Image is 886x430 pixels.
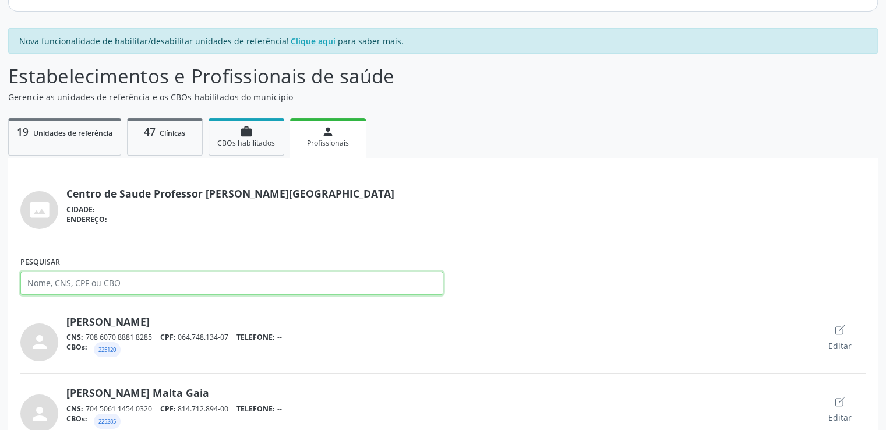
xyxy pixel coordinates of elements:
[66,332,83,342] span: CNS:
[828,411,852,424] span: Editar
[94,342,121,357] div: Médico cardiologista
[66,205,95,214] span: CIDADE:
[66,187,394,200] a: Centro de Saude Professor [PERSON_NAME][GEOGRAPHIC_DATA]
[66,386,209,399] a: [PERSON_NAME] Malta Gaia
[828,340,852,352] span: Editar
[98,418,116,425] small: 225285
[98,346,116,354] small: 225120
[8,28,878,54] div: Nova funcionalidade de habilitar/desabilitar unidades de referência! para saber mais.
[66,315,150,328] a: [PERSON_NAME]
[8,62,617,91] p: Estabelecimentos e Profissionais de saúde
[66,404,83,414] span: CNS:
[307,138,349,148] span: Profissionais
[29,199,50,220] i: photo_size_select_actual
[33,128,112,138] span: Unidades de referência
[66,342,87,361] span: CBOs:
[291,36,336,47] u: Clique aqui
[240,125,253,138] i: work
[66,205,394,214] div: --
[66,404,814,414] div: 704 5061 1454 0320 814.712.894-00 --
[20,253,443,272] label: Pesquisar
[8,91,617,103] p: Gerencie as unidades de referência e os CBOs habilitados do município
[289,35,338,47] a: Clique aqui
[834,396,846,407] ion-icon: create outline
[217,138,275,148] span: CBOs habilitados
[160,332,176,342] span: CPF:
[144,125,156,139] span: 47
[17,125,29,139] span: 19
[29,332,50,353] i: person
[160,128,185,138] span: Clínicas
[236,332,275,342] span: TELEFONE:
[834,324,846,336] ion-icon: create outline
[322,125,334,138] i: person
[66,332,814,342] div: 708 6070 8881 8285 064.748.134-07 --
[160,404,176,414] span: CPF:
[20,272,443,295] input: Nome, CNS, CPF ou CBO
[66,214,107,224] span: ENDEREÇO:
[94,414,121,429] div: Médico urologista
[236,404,275,414] span: TELEFONE:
